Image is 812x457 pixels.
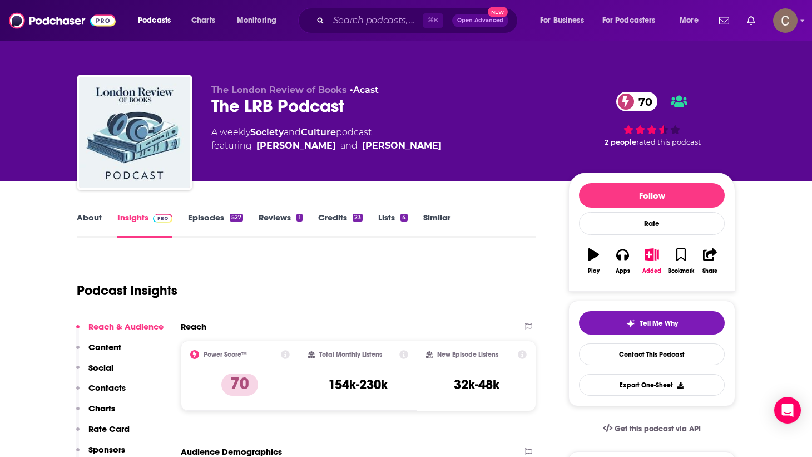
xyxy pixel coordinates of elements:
[680,13,699,28] span: More
[211,85,347,95] span: The London Review of Books
[353,214,363,222] div: 23
[340,139,358,153] span: and
[301,127,336,137] a: Culture
[454,376,499,393] h3: 32k-48k
[9,10,116,31] img: Podchaser - Follow, Share and Rate Podcasts
[88,403,115,414] p: Charts
[608,241,637,281] button: Apps
[774,397,801,424] div: Open Intercom Messenger
[319,351,382,358] h2: Total Monthly Listens
[77,212,102,238] a: About
[605,138,636,146] span: 2 people
[284,127,301,137] span: and
[568,85,735,154] div: 70 2 peoplerated this podcast
[579,183,725,208] button: Follow
[76,424,130,444] button: Rate Card
[594,415,710,443] a: Get this podcast via API
[88,362,113,373] p: Social
[488,7,508,17] span: New
[350,85,379,95] span: •
[616,268,630,274] div: Apps
[77,282,177,299] h1: Podcast Insights
[88,342,121,352] p: Content
[362,139,442,153] div: [PERSON_NAME]
[602,13,656,28] span: For Podcasters
[579,241,608,281] button: Play
[229,12,291,30] button: open menu
[626,319,635,328] img: tell me why sparkle
[666,241,695,281] button: Bookmark
[579,343,725,365] a: Contact This Podcast
[457,18,503,23] span: Open Advanced
[579,374,725,396] button: Export One-Sheet
[211,139,442,153] span: featuring
[540,13,584,28] span: For Business
[773,8,798,33] button: Show profile menu
[221,374,258,396] p: 70
[237,13,276,28] span: Monitoring
[579,311,725,335] button: tell me why sparkleTell Me Why
[130,12,185,30] button: open menu
[191,13,215,28] span: Charts
[627,92,658,111] span: 70
[76,342,121,362] button: Content
[773,8,798,33] img: User Profile
[353,85,379,95] a: Acast
[76,362,113,383] button: Social
[696,241,725,281] button: Share
[378,212,408,238] a: Lists4
[76,321,164,342] button: Reach & Audience
[188,212,243,238] a: Episodes527
[88,321,164,332] p: Reach & Audience
[184,12,222,30] a: Charts
[437,351,498,358] h2: New Episode Listens
[250,127,284,137] a: Society
[181,321,206,332] h2: Reach
[637,241,666,281] button: Added
[423,212,450,238] a: Similar
[88,444,125,455] p: Sponsors
[423,13,443,28] span: ⌘ K
[76,403,115,424] button: Charts
[88,382,126,393] p: Contacts
[702,268,717,274] div: Share
[256,139,336,153] a: Thomas Jones
[309,8,528,33] div: Search podcasts, credits, & more...
[76,382,126,403] button: Contacts
[615,424,701,434] span: Get this podcast via API
[579,212,725,235] div: Rate
[636,138,701,146] span: rated this podcast
[668,268,694,274] div: Bookmark
[211,126,442,153] div: A weekly podcast
[230,214,243,222] div: 527
[400,214,408,222] div: 4
[204,351,247,358] h2: Power Score™
[318,212,363,238] a: Credits23
[329,12,423,30] input: Search podcasts, credits, & more...
[640,319,678,328] span: Tell Me Why
[715,11,734,30] a: Show notifications dropdown
[328,376,388,393] h3: 154k-230k
[588,268,600,274] div: Play
[452,14,508,27] button: Open AdvancedNew
[616,92,658,111] a: 70
[259,212,302,238] a: Reviews1
[88,424,130,434] p: Rate Card
[672,12,712,30] button: open menu
[138,13,171,28] span: Podcasts
[181,446,282,457] h2: Audience Demographics
[595,12,672,30] button: open menu
[642,268,661,274] div: Added
[773,8,798,33] span: Logged in as clay.bolton
[742,11,760,30] a: Show notifications dropdown
[296,214,302,222] div: 1
[153,214,172,223] img: Podchaser Pro
[117,212,172,238] a: InsightsPodchaser Pro
[532,12,598,30] button: open menu
[79,77,190,188] img: The LRB Podcast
